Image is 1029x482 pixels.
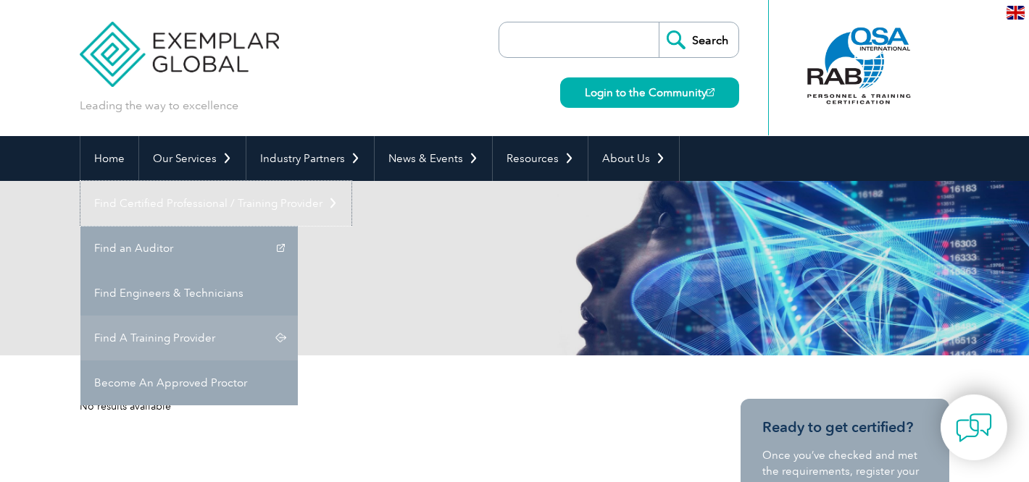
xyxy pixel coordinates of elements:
a: Login to the Community [560,77,739,108]
a: News & Events [375,136,492,181]
a: Find Engineers & Technicians [80,271,298,316]
img: contact-chat.png [956,410,992,446]
a: About Us [588,136,679,181]
p: Leading the way to excellence [80,98,238,114]
img: open_square.png [707,88,715,96]
a: Home [80,136,138,181]
h3: Ready to get certified? [762,418,928,436]
div: No results available [80,399,688,414]
a: Become An Approved Proctor [80,360,298,405]
a: Our Services [139,136,246,181]
p: Results for: Secura CyberTech Pvt Ltd [80,282,514,297]
a: Industry Partners [246,136,374,181]
a: Resources [493,136,588,181]
a: Find an Auditor [80,226,298,271]
a: Find Certified Professional / Training Provider [80,181,351,226]
h1: Search [80,239,636,267]
input: Search [659,22,738,57]
a: Find A Training Provider [80,316,298,360]
img: en [1007,6,1025,20]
